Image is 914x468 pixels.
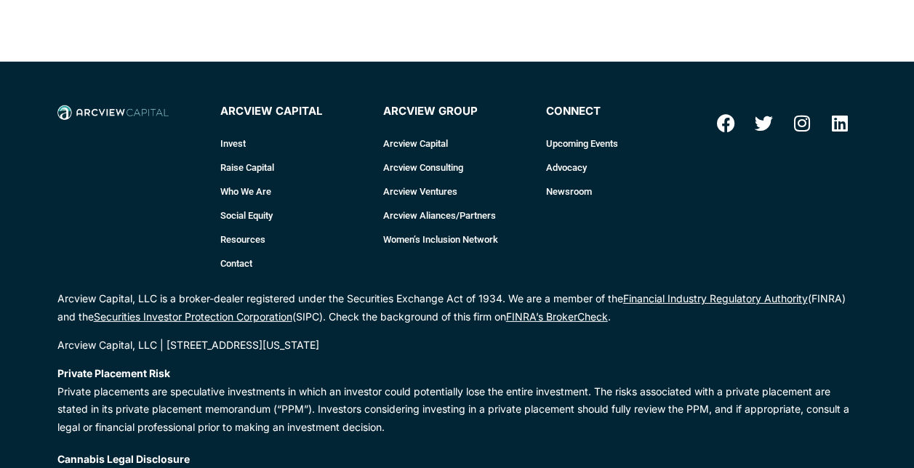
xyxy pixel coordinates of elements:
[94,310,292,323] a: Securities Investor Protection Corporation
[383,105,532,118] h4: Arcview Group
[506,310,608,323] a: FINRA’s BrokerCheck
[546,132,694,156] a: Upcoming Events
[383,203,532,227] a: Arcview Aliances/Partners
[383,227,532,251] a: Women’s Inclusion Network
[57,365,857,436] p: Private placements are speculative investments in which an investor could potentially lose the en...
[220,227,369,251] a: Resources
[57,367,170,379] strong: Private Placement Risk
[546,156,694,179] a: Advocacy
[546,179,694,203] a: Newsroom
[383,179,532,203] a: Arcview Ventures
[220,105,369,118] h4: Arcview Capital
[220,251,369,275] a: Contact
[57,290,857,326] p: Arcview Capital, LLC is a broker-dealer registered under the Securities Exchange Act of 1934. We ...
[57,340,857,350] div: Arcview Capital, LLC | [STREET_ADDRESS][US_STATE]
[57,453,190,465] strong: Cannabis Legal Disclosure
[383,156,532,179] a: Arcview Consulting
[220,203,369,227] a: Social Equity
[546,105,694,118] h4: connect
[220,156,369,179] a: Raise Capital
[383,132,532,156] a: Arcview Capital
[623,292,808,304] a: Financial Industry Regulatory Authority
[220,179,369,203] a: Who We Are
[220,132,369,156] a: Invest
